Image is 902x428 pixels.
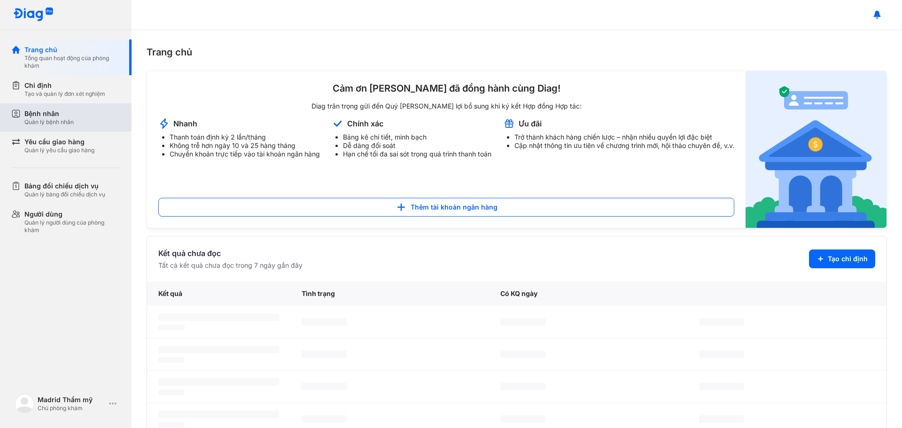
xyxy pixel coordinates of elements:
li: Không trễ hơn ngày 10 và 25 hàng tháng [170,141,320,150]
span: ‌ [302,350,347,358]
div: Quản lý người dùng của phòng khám [24,219,120,234]
span: ‌ [158,378,279,386]
span: ‌ [500,415,545,423]
div: Quản lý yêu cầu giao hàng [24,147,94,154]
div: Tình trạng [290,281,489,306]
span: ‌ [158,313,279,321]
li: Cập nhật thông tin ưu tiên về chương trình mới, hội thảo chuyên đề, v.v. [514,141,734,150]
span: ‌ [699,383,744,390]
span: ‌ [500,318,545,326]
span: ‌ [158,325,185,330]
div: Bệnh nhân [24,109,74,118]
span: ‌ [500,383,545,390]
li: Thanh toán định kỳ 2 lần/tháng [170,133,320,141]
span: ‌ [302,415,347,423]
div: Bảng đối chiếu dịch vụ [24,181,105,191]
div: Tạo và quản lý đơn xét nghiệm [24,90,105,98]
div: Quản lý bảng đối chiếu dịch vụ [24,191,105,198]
span: ‌ [158,389,185,395]
span: ‌ [302,318,347,326]
div: Cảm ơn [PERSON_NAME] đã đồng hành cùng Diag! [158,82,734,94]
li: Hạn chế tối đa sai sót trong quá trình thanh toán [343,150,491,158]
div: Nhanh [173,118,197,129]
span: ‌ [699,415,744,423]
div: Trang chủ [24,45,120,54]
div: Yêu cầu giao hàng [24,137,94,147]
div: Diag trân trọng gửi đến Quý [PERSON_NAME] lợi bổ sung khi ký kết Hợp đồng Hợp tác: [158,102,734,110]
img: account-announcement [746,71,886,228]
span: ‌ [699,318,744,326]
button: Thêm tài khoản ngân hàng [158,198,734,217]
li: Chuyển khoản trực tiếp vào tài khoản ngân hàng [170,150,320,158]
img: account-announcement [332,118,343,129]
li: Bảng kê chi tiết, minh bạch [343,133,491,141]
div: Quản lý bệnh nhân [24,118,74,126]
img: account-announcement [503,118,515,129]
div: Chính xác [347,118,383,129]
div: Người dùng [24,210,120,219]
div: Chỉ định [24,81,105,90]
li: Trở thành khách hàng chiến lược – nhận nhiều quyền lợi đặc biệt [514,133,734,141]
span: ‌ [158,357,185,363]
span: ‌ [158,411,279,418]
button: Tạo chỉ định [809,249,875,268]
img: account-announcement [158,118,170,129]
span: Tạo chỉ định [828,254,868,264]
img: logo [15,394,34,413]
span: ‌ [158,422,185,428]
div: Chủ phòng khám [38,405,105,412]
div: Kết quả chưa đọc [158,248,303,259]
span: ‌ [699,350,744,358]
span: ‌ [302,383,347,390]
span: ‌ [158,346,279,353]
img: logo [13,8,54,22]
div: Kết quả [147,281,290,306]
div: Tổng quan hoạt động của phòng khám [24,54,120,70]
div: Có KQ ngày [489,281,688,306]
div: Trang chủ [147,45,887,59]
span: ‌ [500,350,545,358]
li: Dễ dàng đối soát [343,141,491,150]
div: Madrid Thẩm mỹ [38,395,105,405]
div: Tất cả kết quả chưa đọc trong 7 ngày gần đây [158,261,303,270]
div: Ưu đãi [519,118,542,129]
